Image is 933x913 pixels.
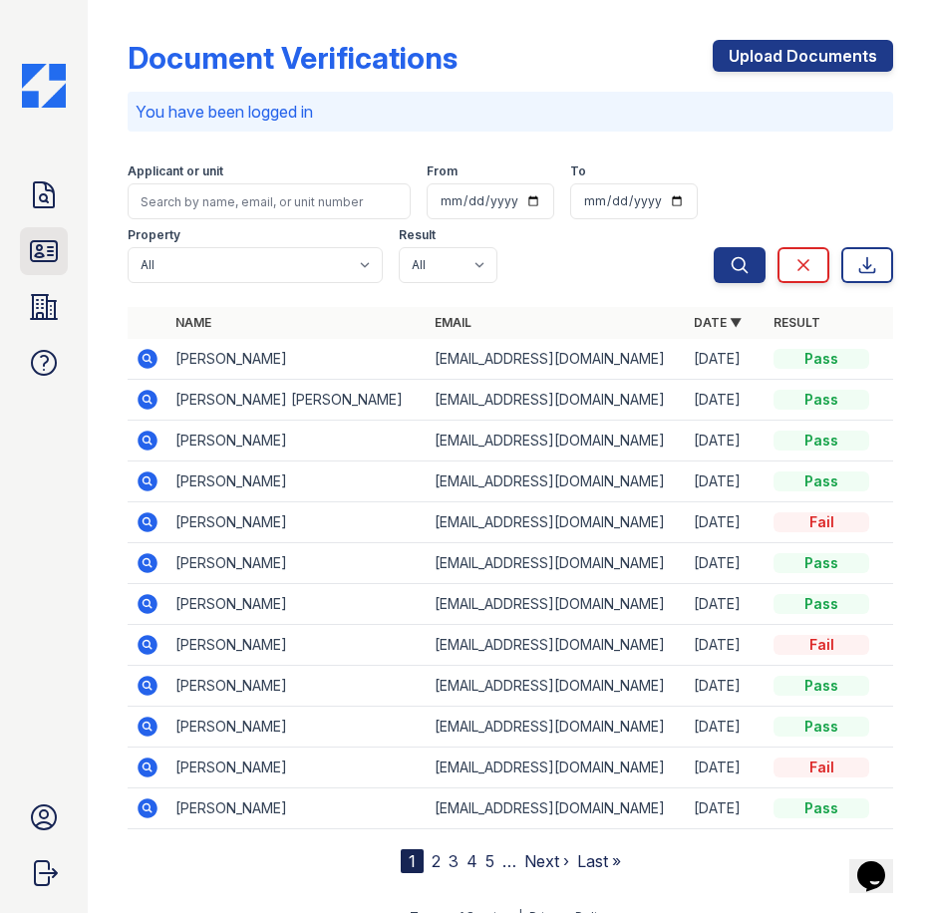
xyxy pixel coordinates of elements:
label: To [570,163,586,179]
a: 2 [432,851,441,871]
a: Upload Documents [713,40,893,72]
a: Result [774,315,820,330]
td: [DATE] [686,543,766,584]
td: [PERSON_NAME] [167,707,427,748]
td: [EMAIL_ADDRESS][DOMAIN_NAME] [427,339,686,380]
td: [DATE] [686,584,766,625]
td: [DATE] [686,502,766,543]
label: Applicant or unit [128,163,223,179]
a: Name [175,315,211,330]
a: 3 [449,851,459,871]
td: [PERSON_NAME] [167,748,427,788]
td: [DATE] [686,748,766,788]
a: Next › [524,851,569,871]
td: [EMAIL_ADDRESS][DOMAIN_NAME] [427,461,686,502]
td: [PERSON_NAME] [167,543,427,584]
div: Pass [774,349,869,369]
td: [PERSON_NAME] [167,339,427,380]
div: Pass [774,798,869,818]
span: … [502,849,516,873]
a: 5 [485,851,494,871]
label: Property [128,227,180,243]
td: [DATE] [686,788,766,829]
td: [EMAIL_ADDRESS][DOMAIN_NAME] [427,625,686,666]
div: Pass [774,471,869,491]
td: [DATE] [686,461,766,502]
td: [EMAIL_ADDRESS][DOMAIN_NAME] [427,543,686,584]
a: Last » [577,851,621,871]
div: Pass [774,553,869,573]
td: [EMAIL_ADDRESS][DOMAIN_NAME] [427,707,686,748]
img: CE_Icon_Blue-c292c112584629df590d857e76928e9f676e5b41ef8f769ba2f05ee15b207248.png [22,64,66,108]
td: [PERSON_NAME] [167,461,427,502]
td: [DATE] [686,380,766,421]
td: [EMAIL_ADDRESS][DOMAIN_NAME] [427,380,686,421]
div: Pass [774,594,869,614]
div: Pass [774,717,869,737]
td: [PERSON_NAME] [167,625,427,666]
td: [DATE] [686,421,766,461]
td: [PERSON_NAME] [167,666,427,707]
td: [EMAIL_ADDRESS][DOMAIN_NAME] [427,748,686,788]
td: [PERSON_NAME] [167,502,427,543]
div: Pass [774,431,869,451]
td: [EMAIL_ADDRESS][DOMAIN_NAME] [427,502,686,543]
div: Fail [774,635,869,655]
td: [DATE] [686,707,766,748]
td: [PERSON_NAME] [167,788,427,829]
a: Email [435,315,471,330]
td: [EMAIL_ADDRESS][DOMAIN_NAME] [427,584,686,625]
div: Fail [774,512,869,532]
td: [PERSON_NAME] [167,421,427,461]
label: From [427,163,458,179]
label: Result [399,227,436,243]
p: You have been logged in [136,100,885,124]
div: Document Verifications [128,40,458,76]
input: Search by name, email, or unit number [128,183,411,219]
td: [DATE] [686,339,766,380]
div: Fail [774,758,869,777]
a: 4 [466,851,477,871]
td: [PERSON_NAME] [167,584,427,625]
a: Date ▼ [694,315,742,330]
td: [EMAIL_ADDRESS][DOMAIN_NAME] [427,666,686,707]
td: [DATE] [686,625,766,666]
td: [PERSON_NAME] [PERSON_NAME] [167,380,427,421]
div: Pass [774,390,869,410]
iframe: chat widget [849,833,913,893]
div: Pass [774,676,869,696]
td: [DATE] [686,666,766,707]
div: 1 [401,849,424,873]
td: [EMAIL_ADDRESS][DOMAIN_NAME] [427,421,686,461]
td: [EMAIL_ADDRESS][DOMAIN_NAME] [427,788,686,829]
